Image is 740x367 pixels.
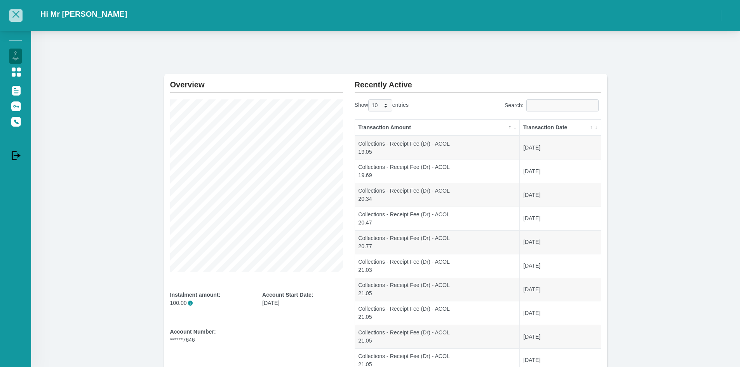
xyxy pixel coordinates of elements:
div: [DATE] [262,291,343,307]
b: Instalment amount: [170,292,221,298]
p: 100.00 [170,299,251,307]
td: Collections - Receipt Fee (Dr) - ACOL 21.05 [355,325,520,348]
label: Search: [505,99,601,111]
td: [DATE] [520,254,601,278]
td: Collections - Receipt Fee (Dr) - ACOL 20.34 [355,183,520,207]
th: Transaction Amount: activate to sort column descending [355,120,520,136]
h2: Overview [170,74,343,89]
span: i [188,301,193,306]
li: Manage [9,37,22,44]
h2: Hi Mr [PERSON_NAME] [40,9,127,19]
input: Search: [526,99,599,111]
td: Collections - Receipt Fee (Dr) - ACOL 20.77 [355,230,520,254]
a: Update Password [9,98,22,113]
td: [DATE] [520,207,601,230]
td: [DATE] [520,183,601,207]
td: Collections - Receipt Fee (Dr) - ACOL 20.47 [355,207,520,230]
td: Collections - Receipt Fee (Dr) - ACOL 21.03 [355,254,520,278]
a: Contact Us [9,114,22,129]
td: [DATE] [520,325,601,348]
a: Logout [9,147,22,162]
a: Dashboard [9,49,22,63]
td: [DATE] [520,278,601,301]
h2: Recently Active [355,74,601,89]
a: Documents [9,83,22,97]
th: Transaction Date: activate to sort column ascending [520,120,601,136]
label: Show entries [355,99,409,111]
td: Collections - Receipt Fee (Dr) - ACOL 19.05 [355,136,520,160]
td: [DATE] [520,301,601,325]
b: Account Number: [170,329,216,335]
td: [DATE] [520,136,601,160]
td: [DATE] [520,230,601,254]
b: Account Start Date: [262,292,313,298]
td: Collections - Receipt Fee (Dr) - ACOL 21.05 [355,301,520,325]
a: Manage Account [9,64,22,79]
td: Collections - Receipt Fee (Dr) - ACOL 19.69 [355,160,520,183]
select: Showentries [368,99,392,111]
td: Collections - Receipt Fee (Dr) - ACOL 21.05 [355,278,520,301]
td: [DATE] [520,160,601,183]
